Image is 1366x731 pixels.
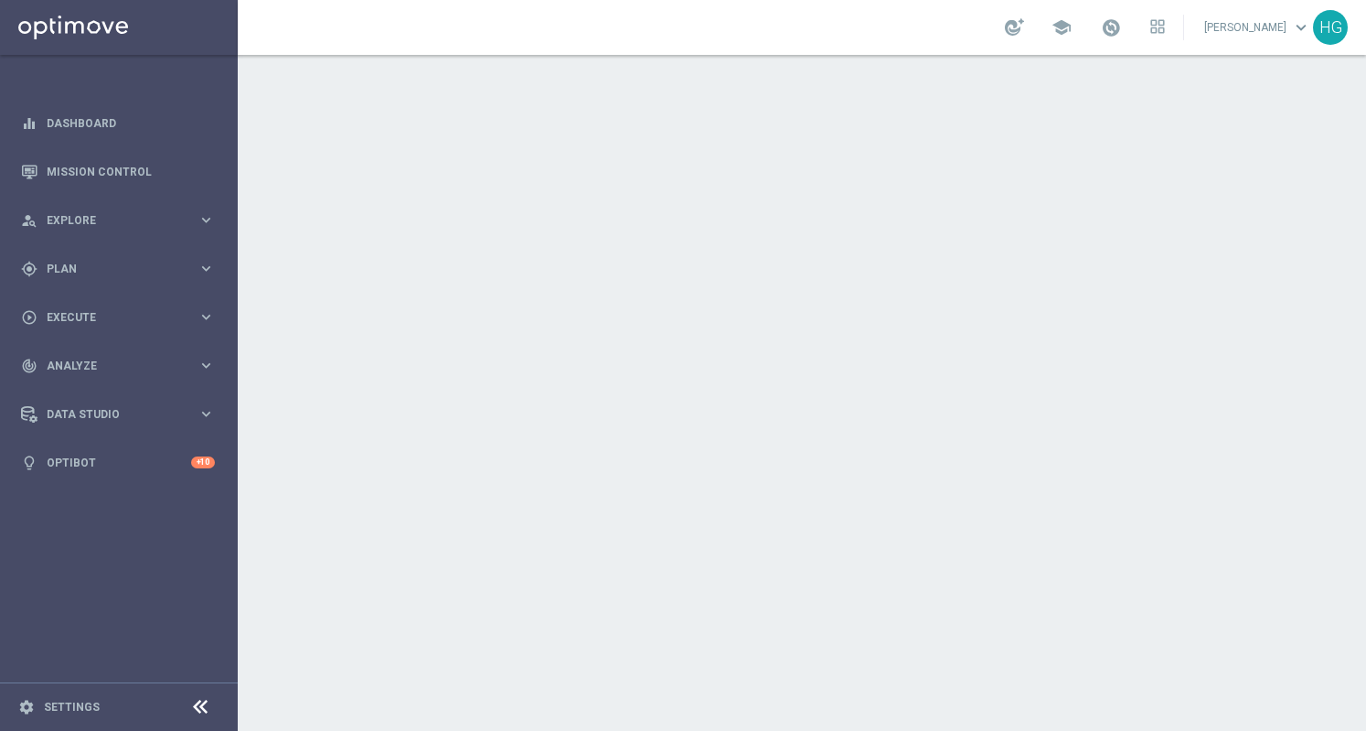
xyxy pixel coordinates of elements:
i: equalizer [21,115,37,132]
i: keyboard_arrow_right [197,357,215,374]
div: Plan [21,261,197,277]
div: Dashboard [21,99,215,147]
i: keyboard_arrow_right [197,405,215,423]
span: Plan [47,263,197,274]
button: lightbulb Optibot +10 [20,456,216,470]
i: track_changes [21,358,37,374]
button: play_circle_outline Execute keyboard_arrow_right [20,310,216,325]
i: keyboard_arrow_right [197,260,215,277]
span: Explore [47,215,197,226]
button: Mission Control [20,165,216,179]
span: Execute [47,312,197,323]
span: Analyze [47,360,197,371]
span: keyboard_arrow_down [1291,17,1311,38]
i: keyboard_arrow_right [197,308,215,326]
a: [PERSON_NAME]keyboard_arrow_down [1202,14,1313,41]
span: school [1051,17,1072,38]
i: play_circle_outline [21,309,37,326]
div: Data Studio [21,406,197,423]
a: Settings [44,702,100,713]
i: gps_fixed [21,261,37,277]
div: Execute [21,309,197,326]
button: gps_fixed Plan keyboard_arrow_right [20,262,216,276]
div: Mission Control [21,147,215,196]
i: keyboard_arrow_right [197,211,215,229]
i: lightbulb [21,455,37,471]
i: person_search [21,212,37,229]
button: person_search Explore keyboard_arrow_right [20,213,216,228]
a: Optibot [47,438,191,487]
button: track_changes Analyze keyboard_arrow_right [20,359,216,373]
a: Mission Control [47,147,215,196]
div: +10 [191,457,215,468]
a: Dashboard [47,99,215,147]
i: settings [18,699,35,715]
div: Optibot [21,438,215,487]
div: Explore [21,212,197,229]
button: Data Studio keyboard_arrow_right [20,407,216,422]
div: HG [1313,10,1348,45]
div: Analyze [21,358,197,374]
button: equalizer Dashboard [20,116,216,131]
span: Data Studio [47,409,197,420]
